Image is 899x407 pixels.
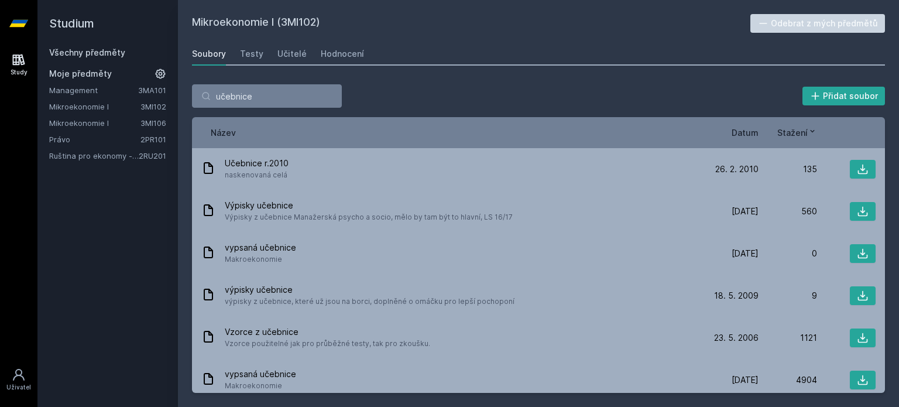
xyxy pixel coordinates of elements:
div: Uživatel [6,383,31,392]
a: Učitelé [277,42,307,66]
a: 2RU201 [139,151,166,160]
span: Makroekonomie [225,380,296,392]
div: Hodnocení [321,48,364,60]
span: Učebnice r.2010 [225,158,289,169]
span: Stažení [777,126,808,139]
button: Datum [732,126,759,139]
input: Hledej soubor [192,84,342,108]
span: [DATE] [732,374,759,386]
button: Stažení [777,126,817,139]
a: Mikroekonomie I [49,117,140,129]
button: Odebrat z mých předmětů [750,14,886,33]
a: Všechny předměty [49,47,125,57]
a: Hodnocení [321,42,364,66]
span: Výpisky z učebnice Manažerská psycho a socio, mělo by tam být to hlavní, LS 16/17 [225,211,513,223]
span: [DATE] [732,206,759,217]
h2: Mikroekonomie I (3MI102) [192,14,750,33]
div: Study [11,68,28,77]
div: 135 [759,163,817,175]
a: Soubory [192,42,226,66]
a: Právo [49,134,140,145]
a: Testy [240,42,263,66]
span: výpisky učebnice [225,284,514,296]
div: 560 [759,206,817,217]
span: vypsaná učebnice [225,368,296,380]
span: Vzorce použitelné jak pro průběžné testy, tak pro zkoušku. [225,338,430,350]
a: 3MI102 [140,102,166,111]
div: 9 [759,290,817,302]
a: Management [49,84,138,96]
a: 3MI106 [140,118,166,128]
div: Učitelé [277,48,307,60]
span: vypsaná učebnice [225,242,296,254]
span: Vzorce z učebnice [225,326,430,338]
span: Makroekonomie [225,254,296,265]
a: Mikroekonomie I [49,101,140,112]
span: naskenovaná celá [225,169,289,181]
a: 2PR101 [140,135,166,144]
a: 3MA101 [138,85,166,95]
span: Výpisky učebnice [225,200,513,211]
span: Moje předměty [49,68,112,80]
span: 18. 5. 2009 [714,290,759,302]
a: Uživatel [2,362,35,398]
span: 23. 5. 2006 [714,332,759,344]
div: 4904 [759,374,817,386]
a: Study [2,47,35,83]
button: Přidat soubor [802,87,886,105]
div: Soubory [192,48,226,60]
a: Ruština pro ekonomy - pokročilá úroveň 1 (B2) [49,150,139,162]
span: výpisky z učebnice, které už jsou na borci, doplněné o omáčku pro lepší pochoponí [225,296,514,307]
span: [DATE] [732,248,759,259]
div: Testy [240,48,263,60]
div: 0 [759,248,817,259]
div: 1121 [759,332,817,344]
span: 26. 2. 2010 [715,163,759,175]
button: Název [211,126,236,139]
